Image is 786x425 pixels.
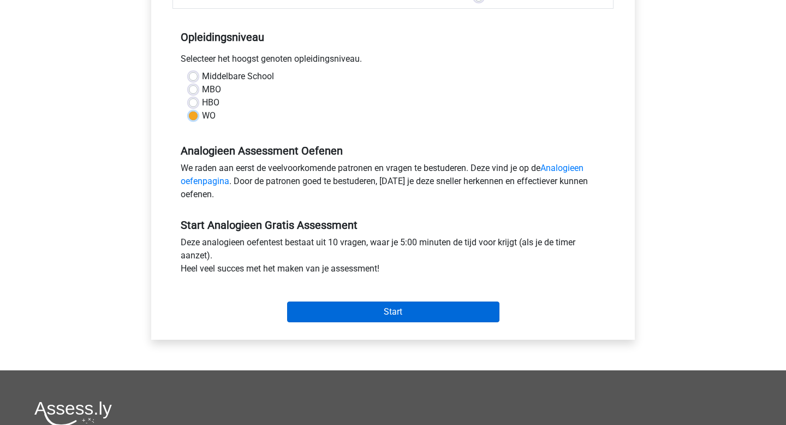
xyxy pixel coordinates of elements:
div: Selecteer het hoogst genoten opleidingsniveau. [172,52,614,70]
h5: Start Analogieen Gratis Assessment [181,219,605,232]
label: Middelbare School [202,70,274,83]
label: MBO [202,83,221,96]
h5: Opleidingsniveau [181,26,605,48]
div: We raden aan eerst de veelvoorkomende patronen en vragen te bestuderen. Deze vind je op de . Door... [172,162,614,205]
label: HBO [202,96,219,109]
div: Deze analogieen oefentest bestaat uit 10 vragen, waar je 5:00 minuten de tijd voor krijgt (als je... [172,236,614,280]
label: WO [202,109,216,122]
h5: Analogieen Assessment Oefenen [181,144,605,157]
input: Start [287,302,499,322]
